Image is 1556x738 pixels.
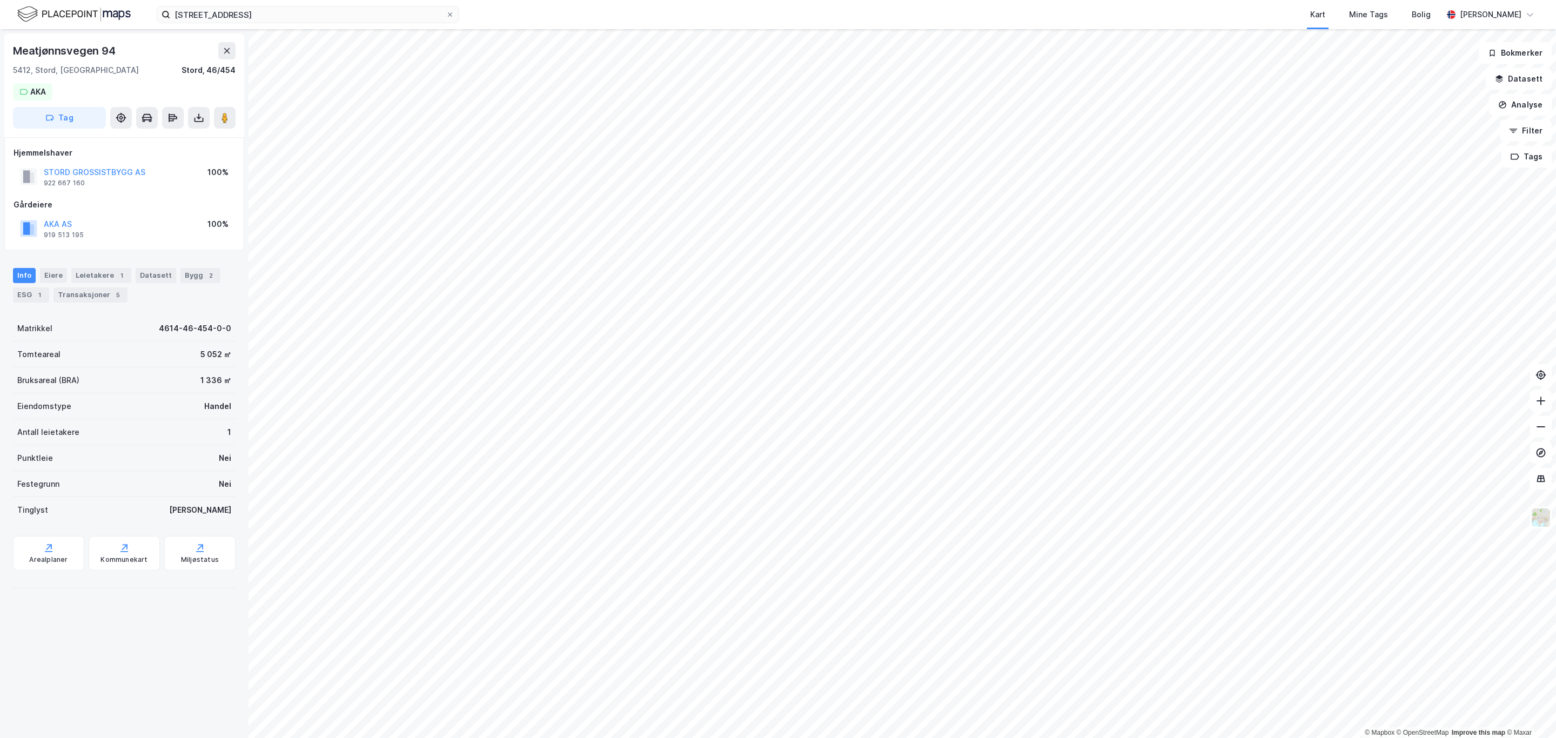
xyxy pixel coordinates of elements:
[44,231,84,239] div: 919 513 195
[13,107,106,129] button: Tag
[40,268,67,283] div: Eiere
[17,348,61,361] div: Tomteareal
[180,268,220,283] div: Bygg
[136,268,176,283] div: Datasett
[100,555,147,564] div: Kommunekart
[1460,8,1521,21] div: [PERSON_NAME]
[200,374,231,387] div: 1 336 ㎡
[17,426,79,439] div: Antall leietakere
[112,290,123,300] div: 5
[1412,8,1431,21] div: Bolig
[1489,94,1552,116] button: Analyse
[17,374,79,387] div: Bruksareal (BRA)
[1501,146,1552,167] button: Tags
[53,287,128,303] div: Transaksjoner
[1479,42,1552,64] button: Bokmerker
[1486,68,1552,90] button: Datasett
[17,478,59,491] div: Festegrunn
[17,452,53,465] div: Punktleie
[159,322,231,335] div: 4614-46-454-0-0
[1531,507,1551,528] img: Z
[219,452,231,465] div: Nei
[13,64,139,77] div: 5412, Stord, [GEOGRAPHIC_DATA]
[44,179,85,187] div: 922 667 160
[1397,729,1449,736] a: OpenStreetMap
[219,478,231,491] div: Nei
[17,322,52,335] div: Matrikkel
[71,268,131,283] div: Leietakere
[17,5,131,24] img: logo.f888ab2527a4732fd821a326f86c7f29.svg
[34,290,45,300] div: 1
[205,270,216,281] div: 2
[13,42,118,59] div: Meatjønnsvegen 94
[14,146,235,159] div: Hjemmelshaver
[204,400,231,413] div: Handel
[227,426,231,439] div: 1
[17,400,71,413] div: Eiendomstype
[1500,120,1552,142] button: Filter
[170,6,446,23] input: Søk på adresse, matrikkel, gårdeiere, leietakere eller personer
[1310,8,1325,21] div: Kart
[1452,729,1505,736] a: Improve this map
[181,555,219,564] div: Miljøstatus
[13,287,49,303] div: ESG
[14,198,235,211] div: Gårdeiere
[116,270,127,281] div: 1
[17,504,48,516] div: Tinglyst
[207,218,229,231] div: 100%
[30,85,46,98] div: AKA
[1502,686,1556,738] iframe: Chat Widget
[200,348,231,361] div: 5 052 ㎡
[29,555,68,564] div: Arealplaner
[207,166,229,179] div: 100%
[182,64,236,77] div: Stord, 46/454
[169,504,231,516] div: [PERSON_NAME]
[13,268,36,283] div: Info
[1349,8,1388,21] div: Mine Tags
[1365,729,1394,736] a: Mapbox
